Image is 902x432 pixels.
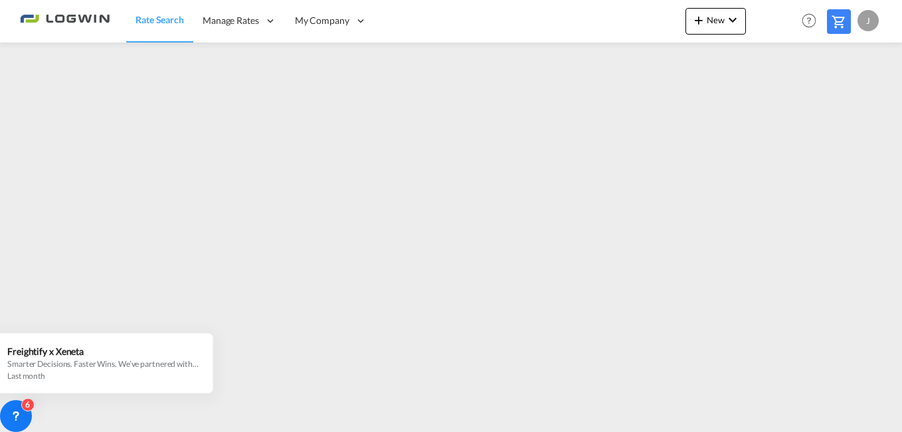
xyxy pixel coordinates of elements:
md-icon: icon-chevron-down [725,12,741,28]
md-icon: icon-plus 400-fg [691,12,707,28]
button: icon-plus 400-fgNewicon-chevron-down [685,8,746,35]
img: 2761ae10d95411efa20a1f5e0282d2d7.png [20,6,110,36]
div: J [857,10,879,31]
span: Help [798,9,820,32]
span: My Company [295,14,349,27]
span: Rate Search [135,14,184,25]
span: Manage Rates [203,14,259,27]
span: New [691,15,741,25]
div: Help [798,9,827,33]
